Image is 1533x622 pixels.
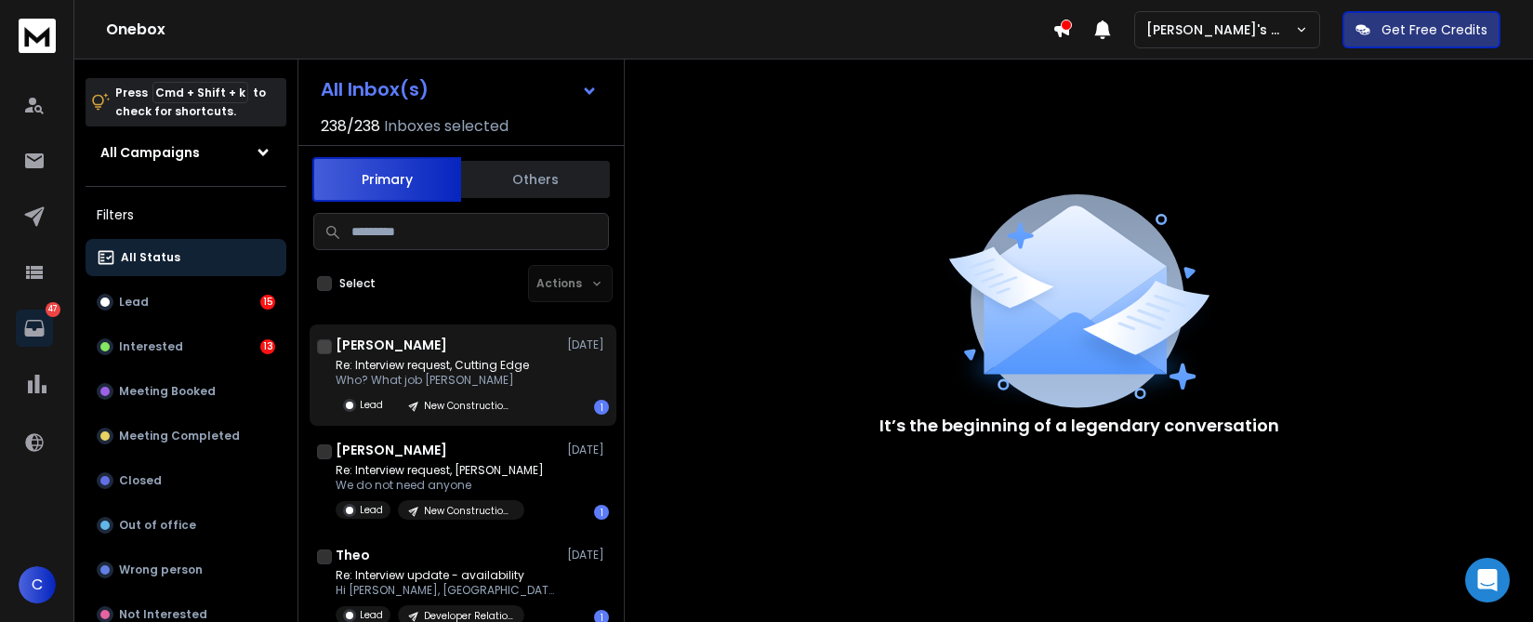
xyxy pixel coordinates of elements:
[260,295,275,310] div: 15
[306,71,613,108] button: All Inbox(s)
[567,337,609,352] p: [DATE]
[1465,558,1510,602] div: Open Intercom Messenger
[424,399,513,413] p: New ConstructionX
[86,239,286,276] button: All Status
[336,336,447,354] h1: [PERSON_NAME]
[336,373,529,388] p: Who? What job [PERSON_NAME]
[19,566,56,603] button: C
[360,398,383,412] p: Lead
[384,115,509,138] h3: Inboxes selected
[336,441,447,459] h1: [PERSON_NAME]
[119,384,216,399] p: Meeting Booked
[1342,11,1500,48] button: Get Free Credits
[86,417,286,455] button: Meeting Completed
[321,115,380,138] span: 238 / 238
[119,562,203,577] p: Wrong person
[19,19,56,53] img: logo
[119,295,149,310] p: Lead
[461,159,610,200] button: Others
[567,443,609,457] p: [DATE]
[1381,20,1487,39] p: Get Free Credits
[86,373,286,410] button: Meeting Booked
[594,505,609,520] div: 1
[336,463,544,478] p: Re: Interview request, [PERSON_NAME]
[424,504,513,518] p: New ConstructionX
[119,473,162,488] p: Closed
[86,551,286,589] button: Wrong person
[336,358,529,373] p: Re: Interview request, Cutting Edge
[115,84,266,121] p: Press to check for shortcuts.
[106,19,1052,41] h1: Onebox
[594,400,609,415] div: 1
[1146,20,1295,39] p: [PERSON_NAME]'s Workspace
[879,413,1279,439] p: It’s the beginning of a legendary conversation
[119,339,183,354] p: Interested
[119,518,196,533] p: Out of office
[567,548,609,562] p: [DATE]
[86,462,286,499] button: Closed
[360,608,383,622] p: Lead
[46,302,60,317] p: 47
[86,284,286,321] button: Lead15
[336,568,559,583] p: Re: Interview update - availability
[119,607,207,622] p: Not Interested
[86,507,286,544] button: Out of office
[339,276,376,291] label: Select
[121,250,180,265] p: All Status
[119,429,240,443] p: Meeting Completed
[152,82,248,103] span: Cmd + Shift + k
[336,546,370,564] h1: Theo
[86,134,286,171] button: All Campaigns
[312,157,461,202] button: Primary
[360,503,383,517] p: Lead
[336,478,544,493] p: We do not need anyone
[100,143,200,162] h1: All Campaigns
[86,328,286,365] button: Interested13
[260,339,275,354] div: 13
[16,310,53,347] a: 47
[336,583,559,598] p: Hi [PERSON_NAME], [GEOGRAPHIC_DATA] to meet
[321,80,429,99] h1: All Inbox(s)
[86,202,286,228] h3: Filters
